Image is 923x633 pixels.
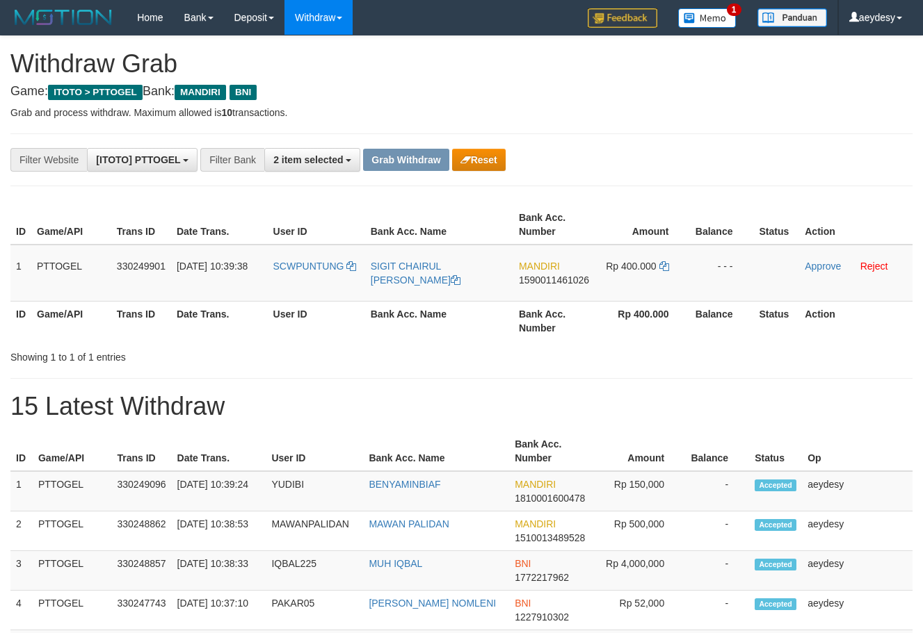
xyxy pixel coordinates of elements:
[33,591,112,630] td: PTTOGEL
[591,551,685,591] td: Rp 4,000,000
[111,431,171,471] th: Trans ID
[10,393,913,420] h1: 15 Latest Withdraw
[369,558,422,569] a: MUH IQBAL
[802,431,913,471] th: Op
[365,301,513,340] th: Bank Acc. Name
[755,559,796,570] span: Accepted
[685,551,749,591] td: -
[757,8,827,27] img: panduan.png
[172,551,266,591] td: [DATE] 10:38:33
[685,591,749,630] td: -
[685,511,749,551] td: -
[519,274,589,286] span: Copy 1590011461026 to clipboard
[31,301,111,340] th: Game/API
[273,261,344,272] span: SCWPUNTUNG
[33,511,112,551] td: PTTOGEL
[268,301,365,340] th: User ID
[266,471,363,511] td: YUDIBI
[749,431,802,471] th: Status
[111,551,171,591] td: 330248857
[685,431,749,471] th: Balance
[805,261,841,272] a: Approve
[172,431,266,471] th: Date Trans.
[369,598,496,609] a: [PERSON_NAME] NOMLENI
[365,205,513,245] th: Bank Acc. Name
[754,301,800,340] th: Status
[690,245,754,302] td: - - -
[111,301,171,340] th: Trans ID
[595,301,689,340] th: Rp 400.000
[606,261,656,272] span: Rp 400.000
[10,50,913,78] h1: Withdraw Grab
[111,511,171,551] td: 330248862
[755,598,796,610] span: Accepted
[268,205,365,245] th: User ID
[513,301,595,340] th: Bank Acc. Number
[515,479,556,490] span: MANDIRI
[802,551,913,591] td: aeydesy
[690,205,754,245] th: Balance
[363,149,449,171] button: Grab Withdraw
[172,511,266,551] td: [DATE] 10:38:53
[10,245,31,302] td: 1
[10,7,116,28] img: MOTION_logo.png
[515,598,531,609] span: BNI
[10,591,33,630] td: 4
[515,493,585,504] span: Copy 1810001600478 to clipboard
[273,154,343,165] span: 2 item selected
[171,205,268,245] th: Date Trans.
[31,245,111,302] td: PTTOGEL
[515,532,585,543] span: Copy 1510013489528 to clipboard
[690,301,754,340] th: Balance
[266,511,363,551] td: MAWANPALIDAN
[515,558,531,569] span: BNI
[175,85,226,100] span: MANDIRI
[10,301,31,340] th: ID
[509,431,591,471] th: Bank Acc. Number
[802,511,913,551] td: aeydesy
[591,591,685,630] td: Rp 52,000
[363,431,509,471] th: Bank Acc. Name
[371,261,460,286] a: SIGIT CHAIRUL [PERSON_NAME]
[799,301,913,340] th: Action
[172,471,266,511] td: [DATE] 10:39:24
[799,205,913,245] th: Action
[515,572,569,583] span: Copy 1772217962 to clipboard
[591,471,685,511] td: Rp 150,000
[111,591,171,630] td: 330247743
[10,106,913,120] p: Grab and process withdraw. Maximum allowed is transactions.
[754,205,800,245] th: Status
[264,148,360,172] button: 2 item selected
[33,431,112,471] th: Game/API
[33,471,112,511] td: PTTOGEL
[10,85,913,99] h4: Game: Bank:
[588,8,657,28] img: Feedback.jpg
[595,205,689,245] th: Amount
[369,518,449,529] a: MAWAN PALIDAN
[266,551,363,591] td: IQBAL225
[10,431,33,471] th: ID
[33,551,112,591] td: PTTOGEL
[513,205,595,245] th: Bank Acc. Number
[515,518,556,529] span: MANDIRI
[452,149,506,171] button: Reset
[10,551,33,591] td: 3
[273,261,357,272] a: SCWPUNTUNG
[519,261,560,272] span: MANDIRI
[369,479,440,490] a: BENYAMINBIAF
[10,471,33,511] td: 1
[221,107,232,118] strong: 10
[10,205,31,245] th: ID
[802,471,913,511] td: aeydesy
[860,261,888,272] a: Reject
[87,148,198,172] button: [ITOTO] PTTOGEL
[755,479,796,491] span: Accepted
[591,431,685,471] th: Amount
[111,471,171,511] td: 330249096
[10,511,33,551] td: 2
[172,591,266,630] td: [DATE] 10:37:10
[117,261,166,272] span: 330249901
[200,148,264,172] div: Filter Bank
[266,591,363,630] td: PAKAR05
[591,511,685,551] td: Rp 500,000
